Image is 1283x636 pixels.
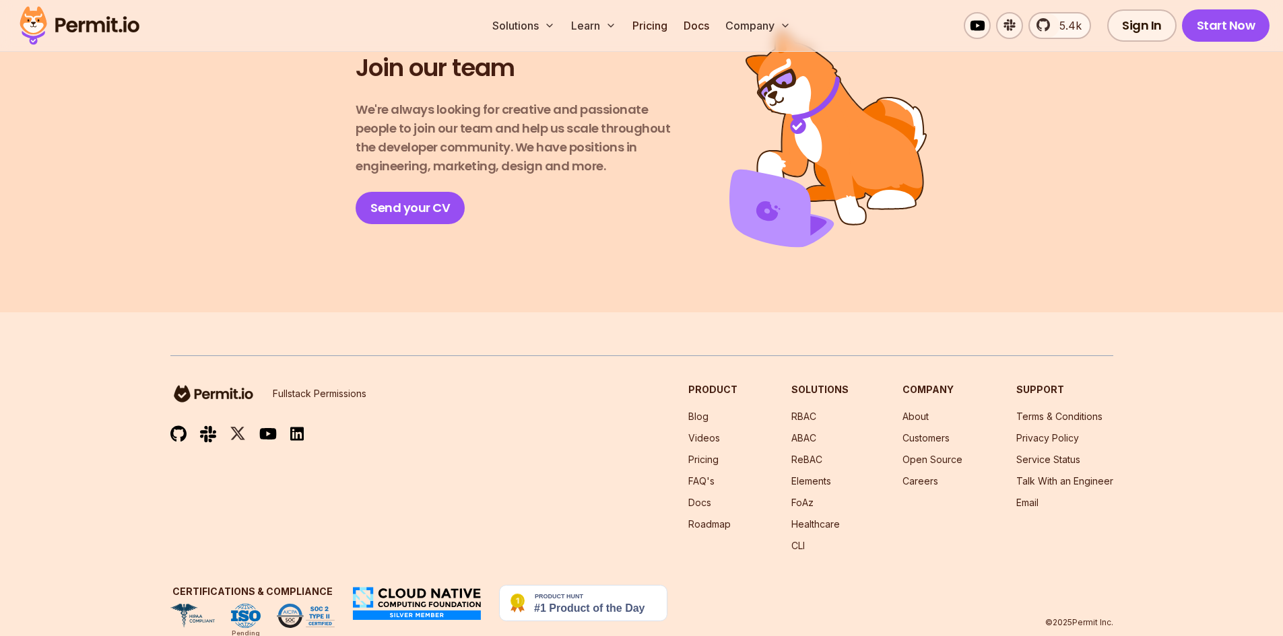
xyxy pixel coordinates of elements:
[356,100,682,176] p: We're always looking for creative and passionate people to join our team and help us scale throug...
[678,12,715,39] a: Docs
[277,604,335,628] img: SOC
[170,383,257,404] img: logo
[1016,497,1039,508] a: Email
[688,383,737,396] h3: Product
[290,426,304,441] img: linkedin
[1016,411,1103,422] a: Terms & Conditions
[1016,432,1079,444] a: Privacy Policy
[688,454,719,465] a: Pricing
[231,604,261,628] img: ISO
[791,411,816,422] a: RBAC
[1107,9,1177,42] a: Sign In
[1182,9,1270,42] a: Start Now
[259,426,277,441] img: youtube
[902,383,962,396] h3: Company
[791,518,840,530] a: Healthcare
[729,29,927,248] img: Join us
[902,454,962,465] a: Open Source
[688,475,715,487] a: FAQ's
[273,387,366,400] p: Fullstack Permissions
[566,12,622,39] button: Learn
[791,454,822,465] a: ReBAC
[688,411,709,422] a: Blog
[356,52,515,84] h2: Join our team
[1028,12,1091,39] a: 5.4k
[627,12,673,39] a: Pricing
[688,518,731,530] a: Roadmap
[170,425,187,442] img: github
[791,540,805,551] a: CLI
[1016,454,1080,465] a: Service Status
[902,411,929,422] a: About
[688,432,720,444] a: Videos
[499,585,667,621] img: Permit.io - Never build permissions again | Product Hunt
[791,475,831,487] a: Elements
[170,585,335,598] h3: Certifications & Compliance
[720,12,796,39] button: Company
[902,475,938,487] a: Careers
[688,497,711,508] a: Docs
[230,425,246,442] img: twitter
[200,425,216,443] img: slack
[791,432,816,444] a: ABAC
[791,497,814,508] a: FoAz
[13,3,145,48] img: Permit logo
[1051,17,1082,34] span: 5.4k
[356,192,465,224] a: Send your CV
[902,432,950,444] a: Customers
[791,383,849,396] h3: Solutions
[1016,475,1113,487] a: Talk With an Engineer
[170,604,215,628] img: HIPAA
[487,12,560,39] button: Solutions
[1045,617,1113,628] p: © 2025 Permit Inc.
[1016,383,1113,396] h3: Support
